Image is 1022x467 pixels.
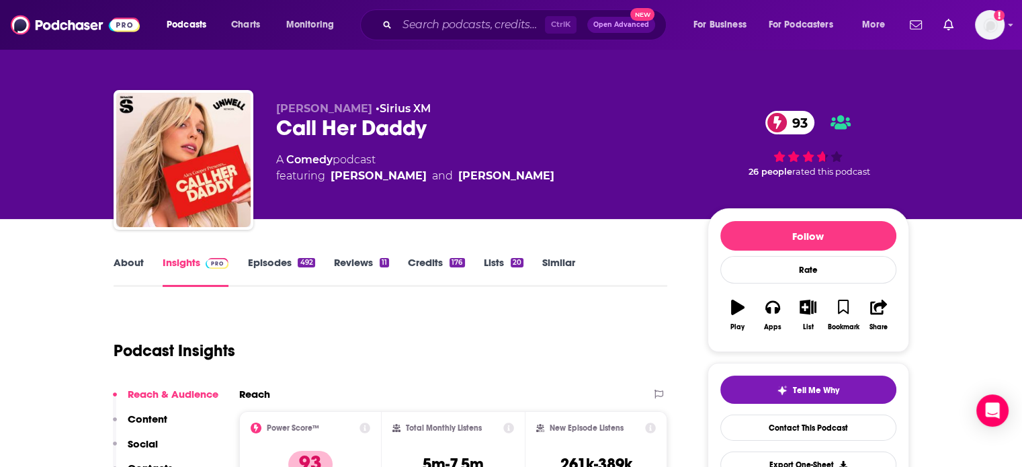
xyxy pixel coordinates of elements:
[298,258,314,267] div: 492
[777,385,787,396] img: tell me why sparkle
[163,256,229,287] a: InsightsPodchaser Pro
[720,415,896,441] a: Contact This Podcast
[720,221,896,251] button: Follow
[484,256,523,287] a: Lists20
[286,15,334,34] span: Monitoring
[331,168,427,184] a: Alex Cooper
[157,14,224,36] button: open menu
[113,437,158,462] button: Social
[458,168,554,184] a: Sofia Franklyn
[861,291,896,339] button: Share
[450,258,464,267] div: 176
[803,323,814,331] div: List
[277,14,351,36] button: open menu
[128,388,218,400] p: Reach & Audience
[276,168,554,184] span: featuring
[792,167,870,177] span: rated this podcast
[593,22,649,28] span: Open Advanced
[114,256,144,287] a: About
[276,102,372,115] span: [PERSON_NAME]
[247,256,314,287] a: Episodes492
[373,9,679,40] div: Search podcasts, credits, & more...
[749,167,792,177] span: 26 people
[764,323,781,331] div: Apps
[222,14,268,36] a: Charts
[542,256,575,287] a: Similar
[976,394,1009,427] div: Open Intercom Messenger
[790,291,825,339] button: List
[550,423,624,433] h2: New Episode Listens
[511,258,523,267] div: 20
[630,8,654,21] span: New
[116,93,251,227] img: Call Her Daddy
[206,258,229,269] img: Podchaser Pro
[769,15,833,34] span: For Podcasters
[938,13,959,36] a: Show notifications dropdown
[113,413,167,437] button: Content
[827,323,859,331] div: Bookmark
[779,111,814,134] span: 93
[286,153,333,166] a: Comedy
[239,388,270,400] h2: Reach
[276,152,554,184] div: A podcast
[975,10,1005,40] button: Show profile menu
[231,15,260,34] span: Charts
[862,15,885,34] span: More
[406,423,482,433] h2: Total Monthly Listens
[587,17,655,33] button: Open AdvancedNew
[114,341,235,361] h1: Podcast Insights
[113,388,218,413] button: Reach & Audience
[826,291,861,339] button: Bookmark
[432,168,453,184] span: and
[869,323,888,331] div: Share
[693,15,747,34] span: For Business
[720,376,896,404] button: tell me why sparkleTell Me Why
[720,291,755,339] button: Play
[128,413,167,425] p: Content
[376,102,431,115] span: •
[167,15,206,34] span: Podcasts
[11,12,140,38] img: Podchaser - Follow, Share and Rate Podcasts
[904,13,927,36] a: Show notifications dropdown
[994,10,1005,21] svg: Add a profile image
[853,14,902,36] button: open menu
[408,256,464,287] a: Credits176
[760,14,853,36] button: open menu
[793,385,839,396] span: Tell Me Why
[708,102,909,185] div: 93 26 peoplerated this podcast
[380,258,389,267] div: 11
[684,14,763,36] button: open menu
[334,256,389,287] a: Reviews11
[545,16,577,34] span: Ctrl K
[380,102,431,115] a: Sirius XM
[975,10,1005,40] img: User Profile
[267,423,319,433] h2: Power Score™
[397,14,545,36] input: Search podcasts, credits, & more...
[755,291,790,339] button: Apps
[128,437,158,450] p: Social
[975,10,1005,40] span: Logged in as smeizlik
[765,111,814,134] a: 93
[730,323,744,331] div: Play
[720,256,896,284] div: Rate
